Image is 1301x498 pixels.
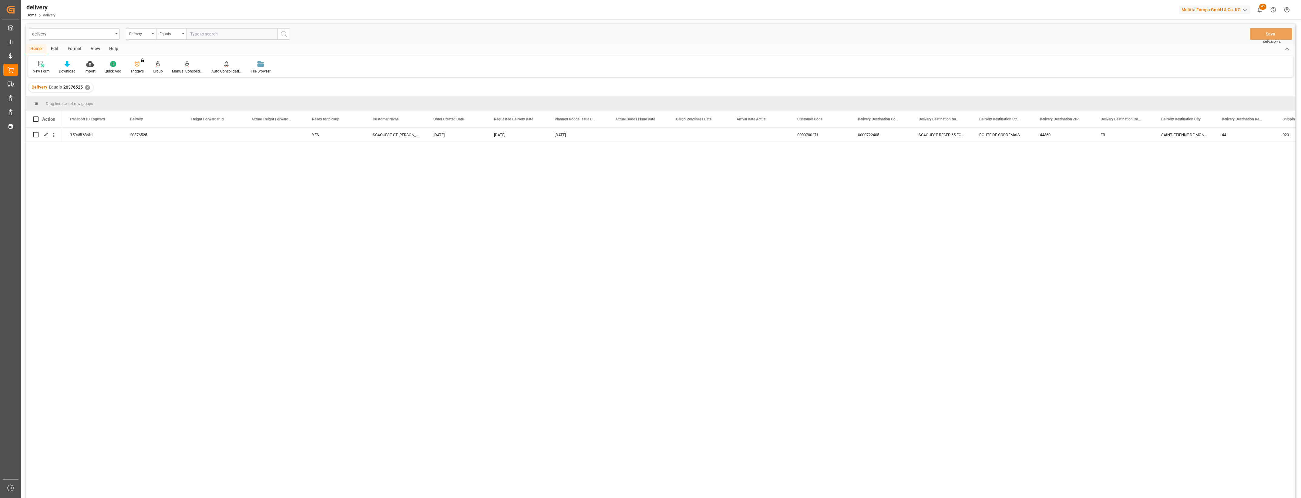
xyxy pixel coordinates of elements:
[160,30,180,37] div: Equals
[85,85,90,90] div: ✕
[1179,5,1250,14] div: Melitta Europa GmbH & Co. KG
[790,128,851,142] div: 0000700271
[676,117,711,121] span: Cargo Readiness Date
[277,28,290,40] button: search button
[187,28,277,40] input: Type to search
[29,28,120,40] button: open menu
[1250,28,1292,40] button: Save
[1215,128,1275,142] div: 44
[46,101,93,106] span: Drag here to set row groups
[305,128,365,142] div: YES
[26,13,36,17] a: Home
[32,30,113,37] div: delivery
[85,69,96,74] div: Import
[373,117,398,121] span: Customer Name
[615,117,655,121] span: Actual Goods Issue Date
[105,44,123,54] div: Help
[105,69,121,74] div: Quick Add
[123,128,183,142] div: 20376525
[59,69,76,74] div: Download
[1263,39,1281,44] span: Ctrl/CMD + S
[851,128,911,142] div: 0000722405
[433,117,464,121] span: Order Created Date
[487,128,547,142] div: [DATE]
[86,44,105,54] div: View
[1040,117,1079,121] span: Delivery Destination ZIP
[130,117,143,121] span: Delivery
[911,128,972,142] div: SCAOUEST RECEP 65 EGV BRSA
[1101,117,1141,121] span: Delivery Destination Country
[1266,3,1280,17] button: Help Center
[49,85,62,89] span: Equals
[211,69,242,74] div: Auto Consolidation
[1259,4,1266,10] span: 45
[1253,3,1266,17] button: show 45 new notifications
[46,44,63,54] div: Edit
[858,117,899,121] span: Delivery Destination Code
[26,3,55,12] div: delivery
[1154,128,1215,142] div: SAINT ETIENNE DE MONTLUC
[1222,117,1262,121] span: Delivery Destination Region
[555,117,595,121] span: Planned Goods Issue Date
[62,128,123,142] div: ff5965f686fd
[153,69,163,74] div: Group
[63,85,83,89] span: 20376525
[426,128,487,142] div: [DATE]
[129,30,150,37] div: Delivery
[26,44,46,54] div: Home
[126,28,156,40] button: open menu
[312,117,339,121] span: Ready for pickup
[547,128,608,142] div: [DATE]
[1033,128,1093,142] div: 44360
[191,117,224,121] span: Freight Forwarder Id
[1179,4,1253,15] button: Melitta Europa GmbH & Co. KG
[63,44,86,54] div: Format
[251,117,292,121] span: Actual Freight Forwarder Id
[42,116,55,122] div: Action
[172,69,202,74] div: Manual Consolidation
[972,128,1033,142] div: ROUTE DE CORDEMAIS
[26,128,62,142] div: Press SPACE to select this row.
[919,117,959,121] span: Delivery Destination Name
[1093,128,1154,142] div: FR
[797,117,822,121] span: Customer Code
[69,117,105,121] span: Transport ID Logward
[156,28,187,40] button: open menu
[737,117,766,121] span: Arrival Date Actual
[979,117,1020,121] span: Delivery Destination Street
[365,128,426,142] div: SCAOUEST ST.[PERSON_NAME]
[33,69,50,74] div: New Form
[251,69,271,74] div: File Browser
[494,117,533,121] span: Requested Delivery Date
[32,85,47,89] span: Delivery
[1161,117,1201,121] span: Delivery Destination City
